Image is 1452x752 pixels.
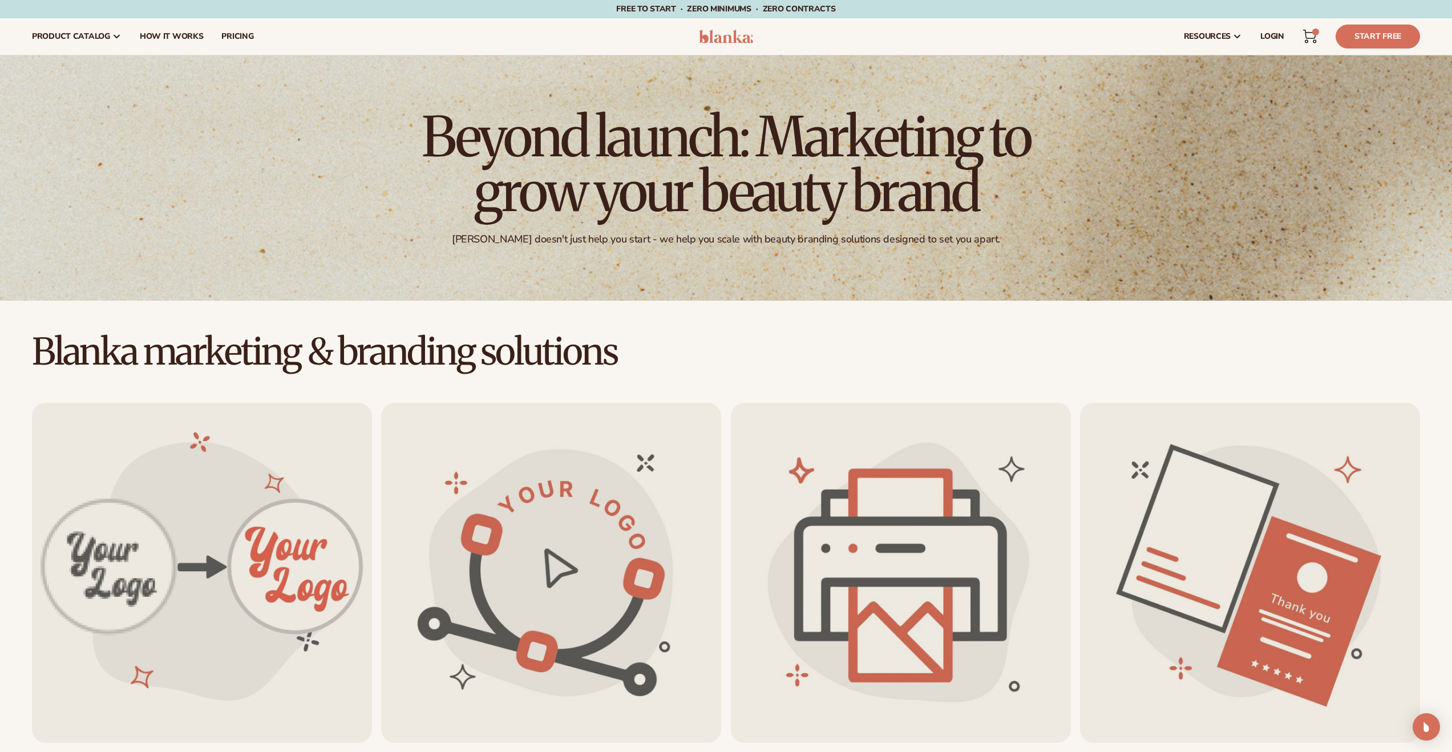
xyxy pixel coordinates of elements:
[131,18,213,55] a: How It Works
[1175,18,1251,55] a: resources
[32,32,110,41] span: product catalog
[452,233,1000,246] div: [PERSON_NAME] doesn't just help you start - we help you scale with beauty branding solutions desi...
[221,32,253,41] span: pricing
[1413,713,1440,741] div: Open Intercom Messenger
[140,32,204,41] span: How It Works
[1260,32,1284,41] span: LOGIN
[412,110,1040,219] h1: Beyond launch: Marketing to grow your beauty brand
[1336,25,1420,48] a: Start Free
[699,30,753,43] img: logo
[212,18,262,55] a: pricing
[616,3,835,14] span: Free to start · ZERO minimums · ZERO contracts
[1251,18,1293,55] a: LOGIN
[23,18,131,55] a: product catalog
[1184,32,1231,41] span: resources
